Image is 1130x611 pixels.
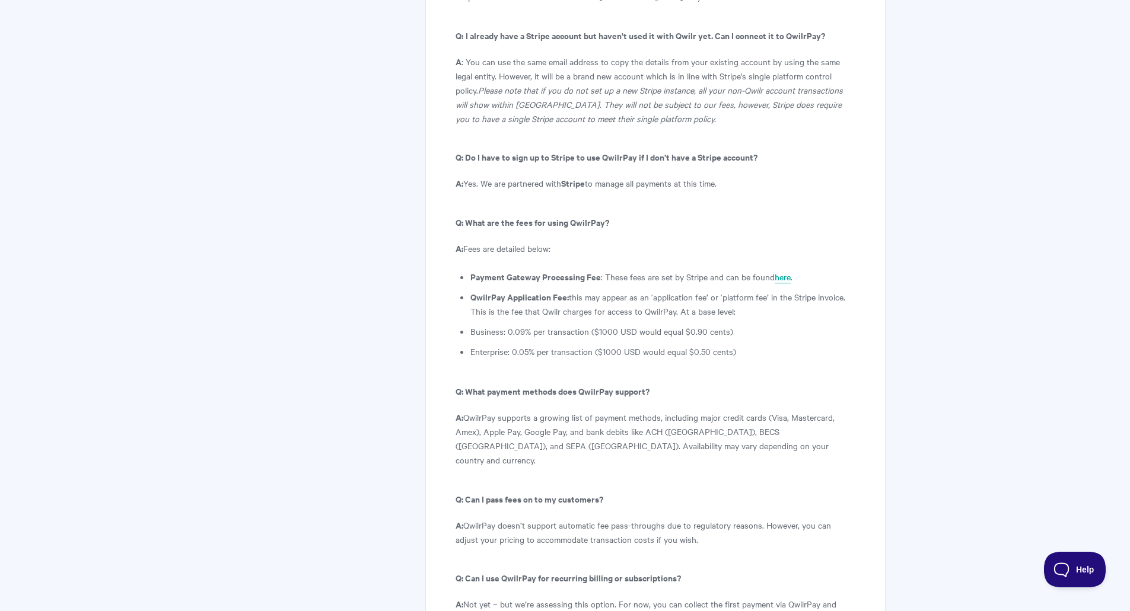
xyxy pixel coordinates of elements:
[456,84,843,124] i: Please note that if you do not set up a new Stripe instance, all your non-Qwilr account transacti...
[456,55,461,68] b: A
[456,177,463,189] b: A:
[456,410,855,467] p: QwilrPay supports a growing list of payment methods, including major credit cards (Visa, Masterca...
[456,519,463,531] b: A:
[1044,552,1106,587] iframe: Toggle Customer Support
[470,324,855,338] li: Business: 0.09% per transaction ($1000 USD would equal $0.90 cents)
[456,242,463,254] b: A:
[775,271,791,284] a: here
[561,177,585,189] b: Stripe
[466,29,825,41] b: I already have a Stripe account but haven't used it with Qwilr yet. Can I connect it to QwilrPay?
[456,216,609,228] b: Q: What are the fees for using QwilrPay?
[470,270,601,283] b: Payment Gateway Processing Fee
[456,241,855,255] p: Fees are detailed below:
[456,176,855,190] p: Yes. We are partnered with to manage all payments at this time.
[470,290,855,318] li: this may appear as an ‘application fee’ or ‘platform fee’ in the Stripe invoice. This is the fee ...
[456,385,650,397] b: Q: What payment methods does QwilrPay support?
[456,571,681,584] b: Q: Can I use QwilrPay for recurring billing or subscriptions?
[470,290,569,303] strong: QwilrPay Application Fee:
[470,270,855,284] li: : These fees are set by Stripe and can be found .
[456,29,463,41] b: Q:
[456,518,855,546] p: QwilrPay doesn’t support automatic fee pass-throughs due to regulatory reasons. However, you can ...
[456,492,603,505] b: Q: Can I pass fees on to my customers?
[456,55,855,126] p: : You can use the same email address to copy the details from your existing account by using the ...
[456,411,463,423] b: A:
[456,151,757,163] b: Q: Do I have to sign up to Stripe to use QwilrPay if I don’t have a Stripe account?
[470,344,855,359] li: Enterprise: 0.05% per transaction ($1000 USD would equal $0.50 cents)
[456,597,463,610] b: A:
